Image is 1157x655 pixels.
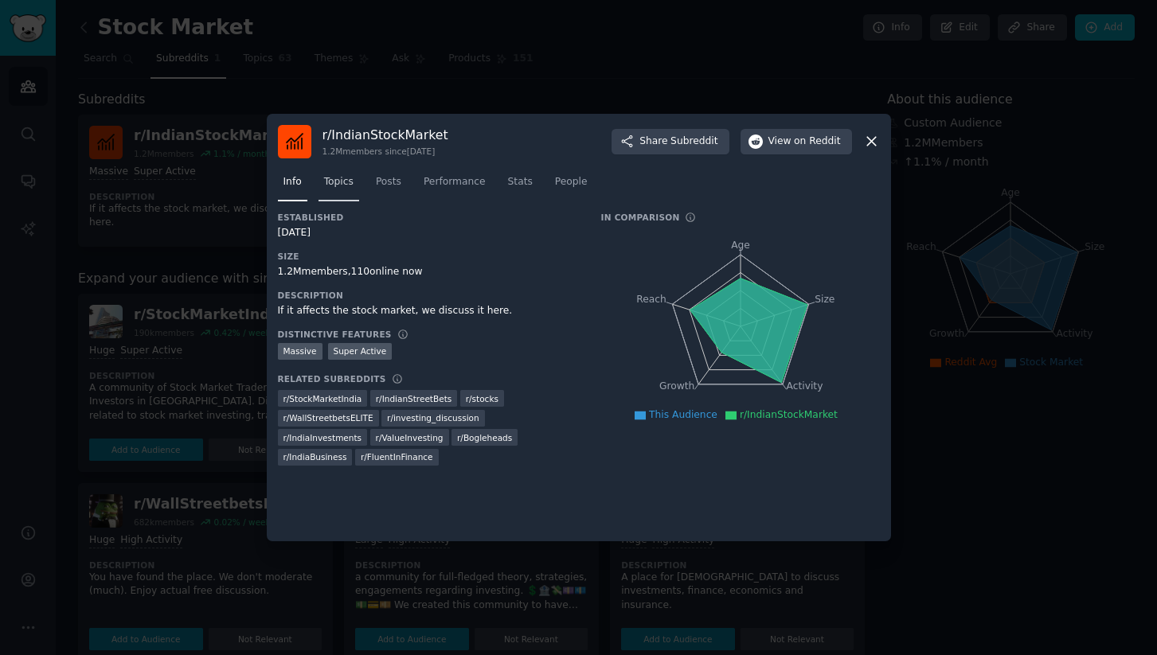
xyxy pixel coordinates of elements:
span: r/ ValueInvesting [376,432,444,443]
span: Topics [324,175,354,189]
h3: In Comparison [601,212,680,223]
span: Posts [376,175,401,189]
tspan: Age [731,240,750,251]
div: 1.2M members since [DATE] [322,146,448,157]
span: r/ Bogleheads [457,432,512,443]
span: r/ IndiaBusiness [283,451,347,462]
div: 1.2M members, 110 online now [278,265,579,279]
a: Topics [319,170,359,202]
div: Massive [278,343,322,360]
span: View [768,135,841,149]
div: Super Active [328,343,393,360]
span: Stats [508,175,533,189]
button: ShareSubreddit [612,129,729,154]
span: on Reddit [794,135,840,149]
span: r/ stocks [466,393,498,404]
h3: Size [278,251,579,262]
tspan: Reach [636,293,666,304]
span: r/ WallStreetbetsELITE [283,412,373,423]
a: Posts [370,170,407,202]
span: r/ FluentInFinance [361,451,433,462]
div: If it affects the stock market, we discuss it here. [278,304,579,318]
span: r/ investing_discussion [387,412,479,423]
a: People [549,170,593,202]
h3: Related Subreddits [278,373,386,384]
span: People [555,175,588,189]
img: IndianStockMarket [278,125,311,158]
span: r/ StockMarketIndia [283,393,362,404]
a: Performance [418,170,491,202]
tspan: Activity [786,380,823,392]
h3: Distinctive Features [278,329,392,340]
span: This Audience [649,409,717,420]
div: [DATE] [278,226,579,240]
h3: Established [278,212,579,223]
tspan: Growth [659,380,694,392]
a: Info [278,170,307,202]
span: r/ IndianStreetBets [376,393,451,404]
button: Viewon Reddit [741,129,852,154]
tspan: Size [815,293,835,304]
span: r/IndianStockMarket [740,409,838,420]
span: Subreddit [670,135,717,149]
span: r/ IndiaInvestments [283,432,362,443]
span: Share [639,135,717,149]
h3: r/ IndianStockMarket [322,127,448,143]
span: Performance [424,175,486,189]
span: Info [283,175,302,189]
a: Stats [502,170,538,202]
h3: Description [278,290,579,301]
